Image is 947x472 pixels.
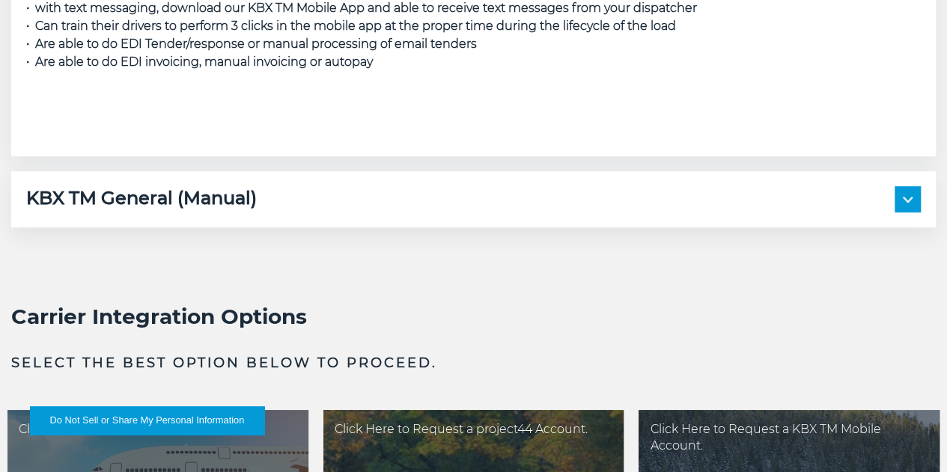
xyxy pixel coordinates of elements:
button: Do Not Sell or Share My Personal Information [30,406,264,435]
img: arrow [903,197,913,203]
h2: Carrier Integration Options [11,302,936,331]
h3: Select the best option below to proceed. [11,353,936,373]
h5: KBX TM General (Manual) [26,186,257,212]
p: Click Here to Request a project44 Account. [335,421,613,438]
span: • Can train their drivers to perform 3 clicks in the mobile app at the proper time during the lif... [26,19,676,33]
p: Click Here to Request EDI Integrations. [19,421,297,438]
span: • Are able to do EDI invoicing, manual invoicing or autopay [26,55,373,69]
p: Click Here to Request a KBX TM Mobile Account. [650,421,928,454]
span: • Are able to do EDI Tender/response or manual processing of email tenders [26,37,477,51]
